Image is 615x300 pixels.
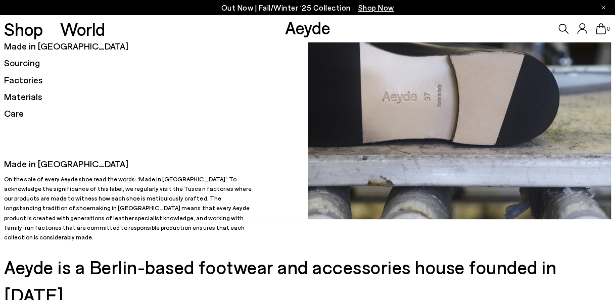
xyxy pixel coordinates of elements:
[4,74,307,86] h5: Factories
[4,107,307,120] h5: Care
[285,17,330,38] a: Aeyde
[358,3,394,12] span: Navigate to /collections/new-in
[4,158,259,170] h5: Made in [GEOGRAPHIC_DATA]
[4,174,259,242] p: On the sole of every Aeyde shoe read the words: ‘Made In [GEOGRAPHIC_DATA]’. To acknowledge the s...
[221,2,394,14] p: Out Now | Fall/Winter ‘25 Collection
[4,57,307,69] h5: Sourcing
[4,20,43,38] a: Shop
[60,20,105,38] a: World
[596,23,606,34] a: 0
[606,26,611,32] span: 0
[4,90,307,103] h5: Materials
[4,40,307,53] h5: Made in [GEOGRAPHIC_DATA]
